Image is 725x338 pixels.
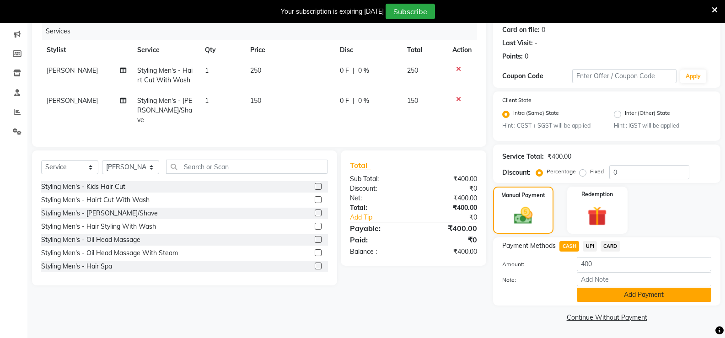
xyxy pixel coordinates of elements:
button: Subscribe [386,4,435,19]
div: Your subscription is expiring [DATE] [281,7,384,16]
small: Hint : IGST will be applied [614,122,711,130]
div: Styling Men's - [PERSON_NAME]/Shave [41,209,158,218]
div: ₹400.00 [414,193,484,203]
span: 150 [250,97,261,105]
div: Balance : [343,247,414,257]
div: 0 [542,25,545,35]
div: Styling Men's - Hair Spa [41,262,112,271]
div: ₹0 [425,213,484,222]
div: ₹400.00 [414,174,484,184]
span: [PERSON_NAME] [47,66,98,75]
input: Enter Offer / Coupon Code [572,69,677,83]
th: Qty [199,40,245,60]
span: 150 [407,97,418,105]
div: ₹0 [414,184,484,193]
label: Fixed [590,167,604,176]
span: 0 F [340,66,349,75]
span: | [353,66,354,75]
a: Add Tip [343,213,425,222]
label: Percentage [547,167,576,176]
span: 250 [407,66,418,75]
th: Service [132,40,199,60]
div: Styling Men's - Kids Hair Cut [41,182,125,192]
th: Stylist [41,40,132,60]
span: 250 [250,66,261,75]
div: Discount: [502,168,531,177]
th: Action [447,40,477,60]
div: Styling Men's - Oil Head Massage [41,235,140,245]
input: Search or Scan [166,160,328,174]
span: [PERSON_NAME] [47,97,98,105]
label: Note: [495,276,569,284]
div: Card on file: [502,25,540,35]
span: CARD [601,241,620,252]
div: Styling Men's - Hairt Cut With Wash [41,195,150,205]
div: Discount: [343,184,414,193]
label: Inter (Other) State [625,109,670,120]
small: Hint : CGST + SGST will be applied [502,122,600,130]
label: Manual Payment [501,191,545,199]
th: Disc [334,40,402,60]
button: Add Payment [577,288,711,302]
div: - [535,38,537,48]
div: Coupon Code [502,71,572,81]
label: Amount: [495,260,569,268]
label: Intra (Same) State [513,109,559,120]
span: 0 % [358,96,369,106]
img: _cash.svg [508,205,538,226]
span: Styling Men's - Hairt Cut With Wash [137,66,193,84]
div: ₹400.00 [414,223,484,234]
button: Apply [680,70,706,83]
span: Payment Methods [502,241,556,251]
a: Continue Without Payment [495,313,719,322]
th: Total [402,40,447,60]
span: Total [350,161,371,170]
div: Last Visit: [502,38,533,48]
span: 0 F [340,96,349,106]
div: Net: [343,193,414,203]
div: ₹400.00 [414,203,484,213]
div: Sub Total: [343,174,414,184]
span: 0 % [358,66,369,75]
div: Styling Men's - Hair Styling With Wash [41,222,156,231]
input: Add Note [577,272,711,286]
span: UPI [583,241,597,252]
div: Services [42,23,484,40]
div: Service Total: [502,152,544,161]
img: _gift.svg [581,204,613,228]
th: Price [245,40,334,60]
div: Styling Men's - Oil Head Massage With Steam [41,248,178,258]
span: CASH [559,241,579,252]
label: Redemption [581,190,613,199]
span: 1 [205,66,209,75]
span: 1 [205,97,209,105]
div: ₹400.00 [548,152,571,161]
div: Payable: [343,223,414,234]
div: 0 [525,52,528,61]
div: Paid: [343,234,414,245]
span: Styling Men's - [PERSON_NAME]/Shave [137,97,192,124]
label: Client State [502,96,532,104]
div: ₹0 [414,234,484,245]
div: Points: [502,52,523,61]
span: | [353,96,354,106]
input: Amount [577,257,711,271]
div: Total: [343,203,414,213]
div: ₹400.00 [414,247,484,257]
